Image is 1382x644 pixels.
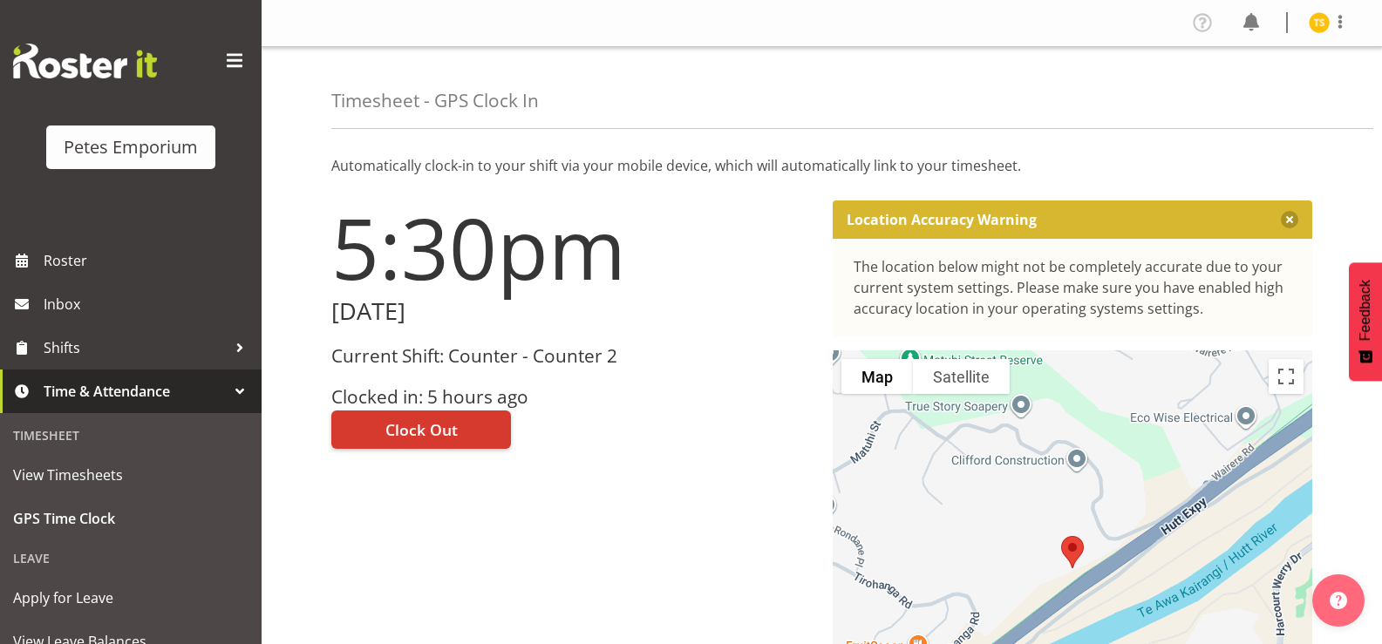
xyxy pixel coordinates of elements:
img: tamara-straker11292.jpg [1309,12,1330,33]
span: Time & Attendance [44,378,227,404]
a: Apply for Leave [4,576,257,620]
button: Clock Out [331,410,511,449]
div: Timesheet [4,417,257,453]
p: Location Accuracy Warning [847,211,1037,228]
span: GPS Time Clock [13,505,248,532]
div: Petes Emporium [64,134,198,160]
button: Close message [1281,211,1298,228]
button: Show satellite imagery [913,359,1010,394]
button: Feedback - Show survey [1349,262,1382,381]
h2: [DATE] [331,298,812,325]
span: Shifts [44,335,227,361]
img: Rosterit website logo [13,44,157,78]
p: Automatically clock-in to your shift via your mobile device, which will automatically link to you... [331,155,1312,176]
span: View Timesheets [13,462,248,488]
a: GPS Time Clock [4,497,257,540]
h3: Current Shift: Counter - Counter 2 [331,346,812,366]
h3: Clocked in: 5 hours ago [331,387,812,407]
div: Leave [4,540,257,576]
span: Clock Out [385,418,458,441]
span: Roster [44,247,253,274]
button: Show street map [841,359,913,394]
h4: Timesheet - GPS Clock In [331,91,539,111]
button: Toggle fullscreen view [1269,359,1304,394]
div: The location below might not be completely accurate due to your current system settings. Please m... [854,256,1292,319]
span: Inbox [44,291,253,317]
span: Feedback [1358,280,1373,341]
span: Apply for Leave [13,585,248,611]
a: View Timesheets [4,453,257,497]
h1: 5:30pm [331,200,812,295]
img: help-xxl-2.png [1330,592,1347,609]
